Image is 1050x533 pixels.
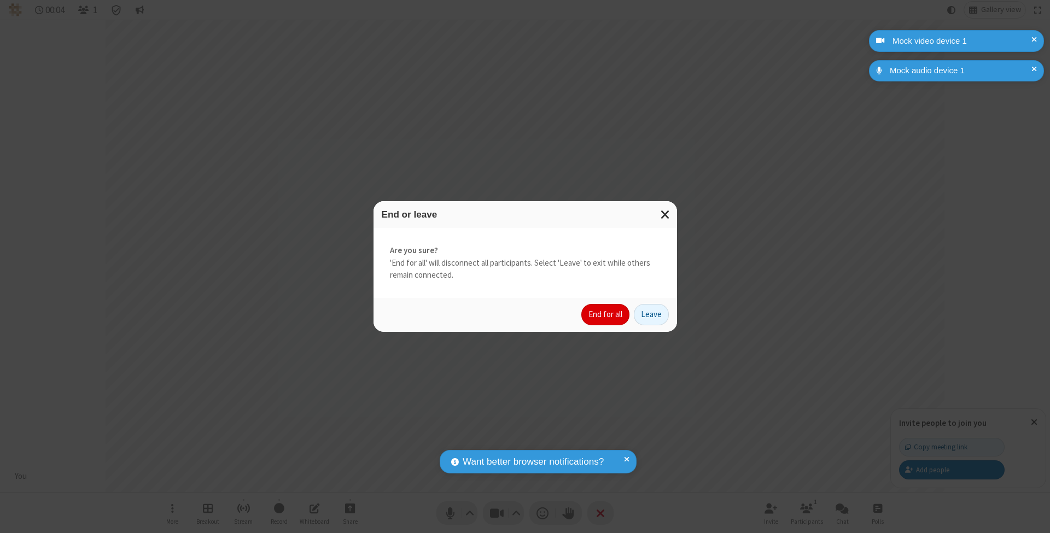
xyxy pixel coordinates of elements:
button: End for all [581,304,629,326]
strong: Are you sure? [390,244,661,257]
div: Mock video device 1 [889,35,1036,48]
button: Close modal [654,201,677,228]
span: Want better browser notifications? [463,455,604,469]
button: Leave [634,304,669,326]
h3: End or leave [382,209,669,220]
div: 'End for all' will disconnect all participants. Select 'Leave' to exit while others remain connec... [374,228,677,298]
div: Mock audio device 1 [886,65,1036,77]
